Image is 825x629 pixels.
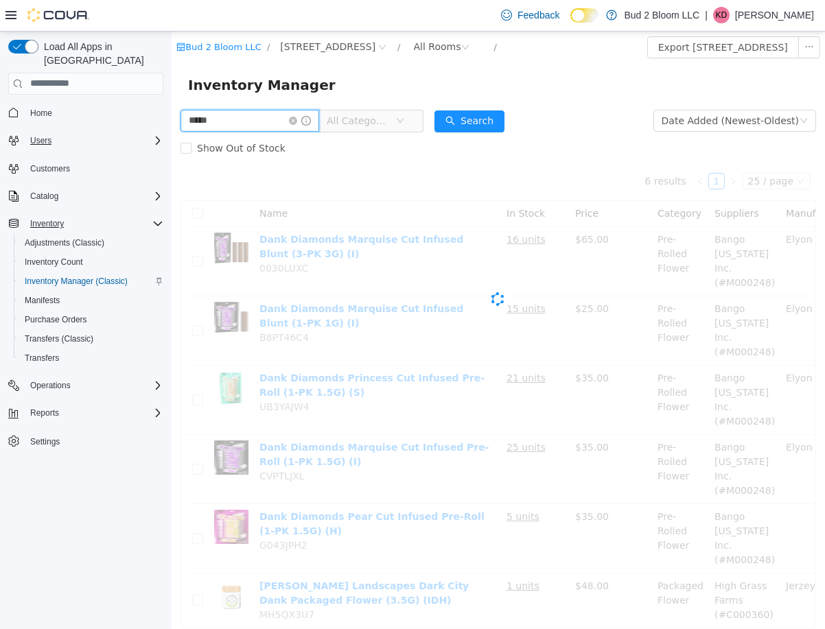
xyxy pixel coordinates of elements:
[3,187,169,206] button: Catalog
[25,188,163,204] span: Catalog
[19,292,65,309] a: Manifests
[716,7,728,23] span: KD
[570,8,599,23] input: Dark Mode
[5,10,90,21] a: icon: shopBud 2 Bloom LLC
[25,215,69,232] button: Inventory
[25,276,128,287] span: Inventory Manager (Classic)
[25,405,65,421] button: Reports
[25,161,75,177] a: Customers
[3,376,169,395] button: Operations
[25,188,64,204] button: Catalog
[95,10,98,21] span: /
[735,7,814,23] p: [PERSON_NAME]
[19,331,163,347] span: Transfers (Classic)
[14,348,169,368] button: Transfers
[19,235,110,251] a: Adjustments (Classic)
[19,273,133,289] a: Inventory Manager (Classic)
[5,11,14,20] i: icon: shop
[14,252,169,272] button: Inventory Count
[19,235,163,251] span: Adjustments (Classic)
[130,84,139,94] i: icon: info-circle
[25,215,163,232] span: Inventory
[14,310,169,329] button: Purchase Orders
[19,331,99,347] a: Transfers (Classic)
[224,85,233,95] i: icon: down
[20,111,119,122] span: Show Out of Stock
[30,218,64,229] span: Inventory
[242,5,290,25] div: All Rooms
[14,329,169,348] button: Transfers (Classic)
[3,103,169,123] button: Home
[14,272,169,291] button: Inventory Manager (Classic)
[30,436,60,447] span: Settings
[19,311,93,328] a: Purchase Orders
[476,5,627,27] button: Export [STREET_ADDRESS]
[25,257,83,268] span: Inventory Count
[25,105,58,121] a: Home
[3,158,169,178] button: Customers
[3,403,169,423] button: Reports
[25,314,87,325] span: Purchase Orders
[30,135,51,146] span: Users
[30,380,71,391] span: Operations
[30,163,70,174] span: Customers
[16,43,172,64] span: Inventory Manager
[30,191,58,202] span: Catalog
[19,273,163,289] span: Inventory Manager (Classic)
[3,131,169,150] button: Users
[518,8,559,22] span: Feedback
[25,237,104,248] span: Adjustments (Classic)
[628,85,636,95] i: icon: down
[8,97,163,487] nav: Complex example
[27,8,89,22] img: Cova
[3,431,169,451] button: Settings
[496,1,565,29] a: Feedback
[25,132,163,149] span: Users
[19,254,163,270] span: Inventory Count
[624,7,699,23] p: Bud 2 Bloom LLC
[25,377,76,394] button: Operations
[19,350,163,366] span: Transfers
[627,5,649,27] button: icon: ellipsis
[155,82,218,96] span: All Categories
[25,295,60,306] span: Manifests
[490,79,627,99] div: Date Added (Newest-Oldest)
[38,40,163,67] span: Load All Apps in [GEOGRAPHIC_DATA]
[14,233,169,252] button: Adjustments (Classic)
[323,10,325,21] span: /
[25,160,163,177] span: Customers
[25,353,59,364] span: Transfers
[226,10,229,21] span: /
[30,108,52,119] span: Home
[263,79,333,101] button: icon: searchSearch
[25,333,93,344] span: Transfers (Classic)
[25,405,163,421] span: Reports
[25,104,163,121] span: Home
[19,254,89,270] a: Inventory Count
[19,292,163,309] span: Manifests
[25,432,163,449] span: Settings
[25,132,57,149] button: Users
[117,85,126,93] i: icon: close-circle
[19,311,163,328] span: Purchase Orders
[19,350,65,366] a: Transfers
[14,291,169,310] button: Manifests
[108,8,204,23] span: 123 Ledgewood Ave
[705,7,708,23] p: |
[25,377,163,394] span: Operations
[30,407,59,418] span: Reports
[25,434,65,450] a: Settings
[713,7,730,23] div: Kyle Dellamo
[3,214,169,233] button: Inventory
